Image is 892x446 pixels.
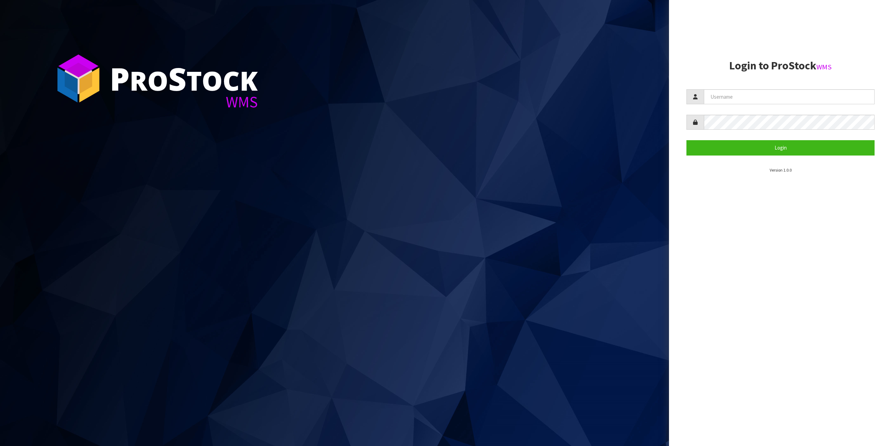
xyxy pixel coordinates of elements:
span: S [168,57,186,100]
small: Version 1.0.0 [770,167,792,173]
small: WMS [816,62,832,71]
span: P [110,57,130,100]
h2: Login to ProStock [686,60,875,72]
div: ro tock [110,63,258,94]
button: Login [686,140,875,155]
input: Username [704,89,875,104]
img: ProStock Cube [52,52,105,105]
div: WMS [110,94,258,110]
